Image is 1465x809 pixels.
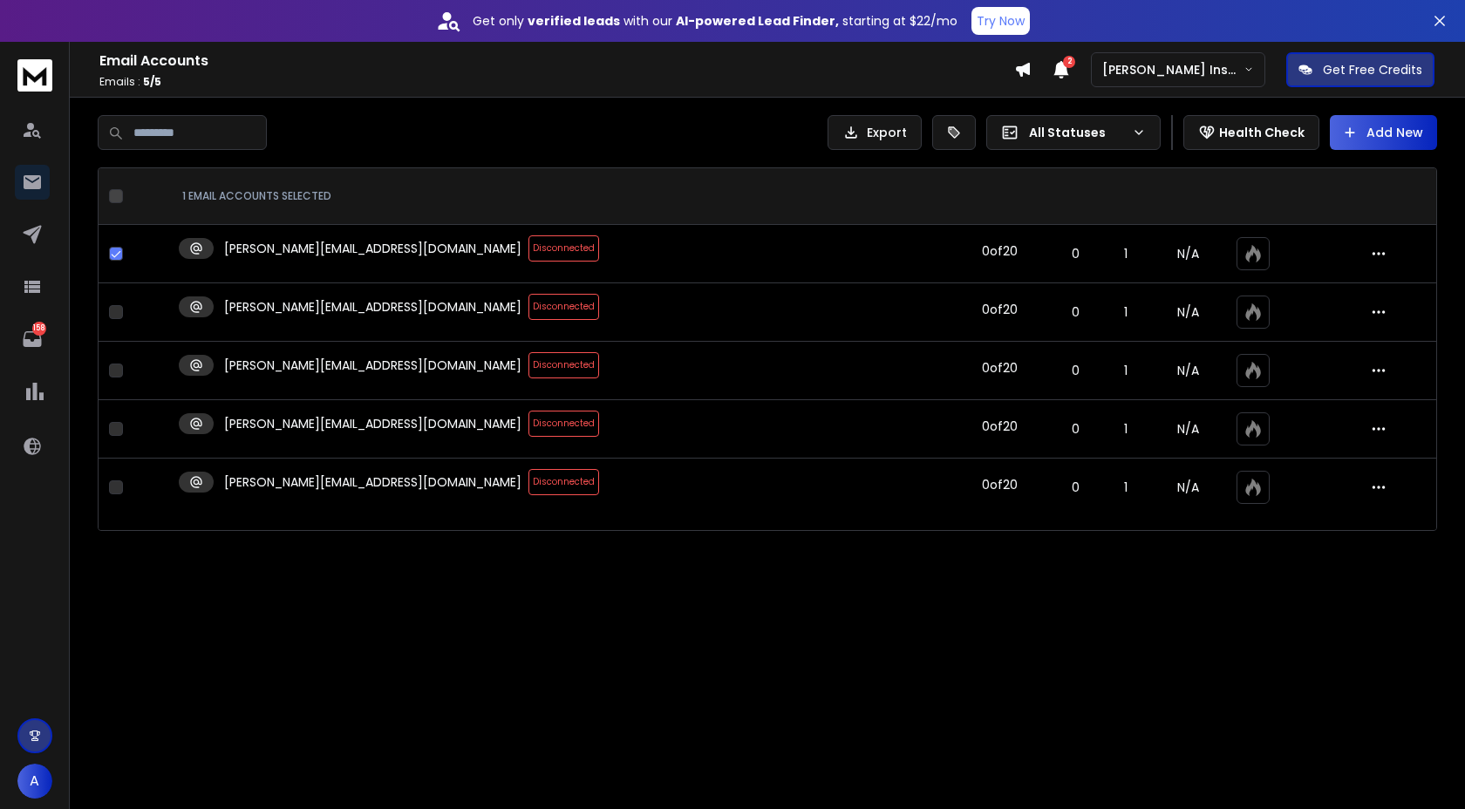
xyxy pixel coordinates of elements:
button: Get Free Credits [1286,52,1434,87]
div: 1 EMAIL ACCOUNTS SELECTED [182,189,936,203]
button: Health Check [1183,115,1319,150]
button: Add New [1330,115,1437,150]
span: 2 [1063,56,1075,68]
p: [PERSON_NAME][EMAIL_ADDRESS][DOMAIN_NAME] [224,357,521,374]
p: All Statuses [1029,124,1125,141]
div: 0 of 20 [982,359,1018,377]
p: 158 [32,322,46,336]
td: 1 [1101,400,1151,459]
span: 5 / 5 [143,74,161,89]
p: N/A [1161,420,1216,438]
p: Emails : [99,75,1014,89]
a: 158 [15,322,50,357]
p: [PERSON_NAME][EMAIL_ADDRESS][DOMAIN_NAME] [224,298,521,316]
td: 1 [1101,459,1151,517]
span: Disconnected [528,469,599,495]
button: Export [828,115,922,150]
span: Disconnected [528,352,599,378]
p: 0 [1060,362,1090,379]
p: 0 [1060,420,1090,438]
div: 0 of 20 [982,301,1018,318]
button: Try Now [971,7,1030,35]
strong: verified leads [528,12,620,30]
div: 0 of 20 [982,476,1018,493]
p: N/A [1161,362,1216,379]
td: 1 [1101,283,1151,342]
button: A [17,764,52,799]
p: [PERSON_NAME][EMAIL_ADDRESS][DOMAIN_NAME] [224,415,521,432]
p: Health Check [1219,124,1305,141]
span: Disconnected [528,235,599,262]
div: 0 of 20 [982,418,1018,435]
p: N/A [1161,245,1216,262]
td: 1 [1101,342,1151,400]
p: N/A [1161,303,1216,321]
strong: AI-powered Lead Finder, [676,12,839,30]
h1: Email Accounts [99,51,1014,71]
p: 0 [1060,479,1090,496]
p: [PERSON_NAME][EMAIL_ADDRESS][DOMAIN_NAME] [224,473,521,491]
td: 1 [1101,225,1151,283]
p: N/A [1161,479,1216,496]
p: Get Free Credits [1323,61,1422,78]
p: Try Now [977,12,1025,30]
p: [PERSON_NAME][EMAIL_ADDRESS][DOMAIN_NAME] [224,240,521,257]
img: logo [17,59,52,92]
p: [PERSON_NAME] Insurance Group [1102,61,1244,78]
p: 0 [1060,245,1090,262]
p: Get only with our starting at $22/mo [473,12,957,30]
p: 0 [1060,303,1090,321]
div: 0 of 20 [982,242,1018,260]
span: Disconnected [528,411,599,437]
span: Disconnected [528,294,599,320]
